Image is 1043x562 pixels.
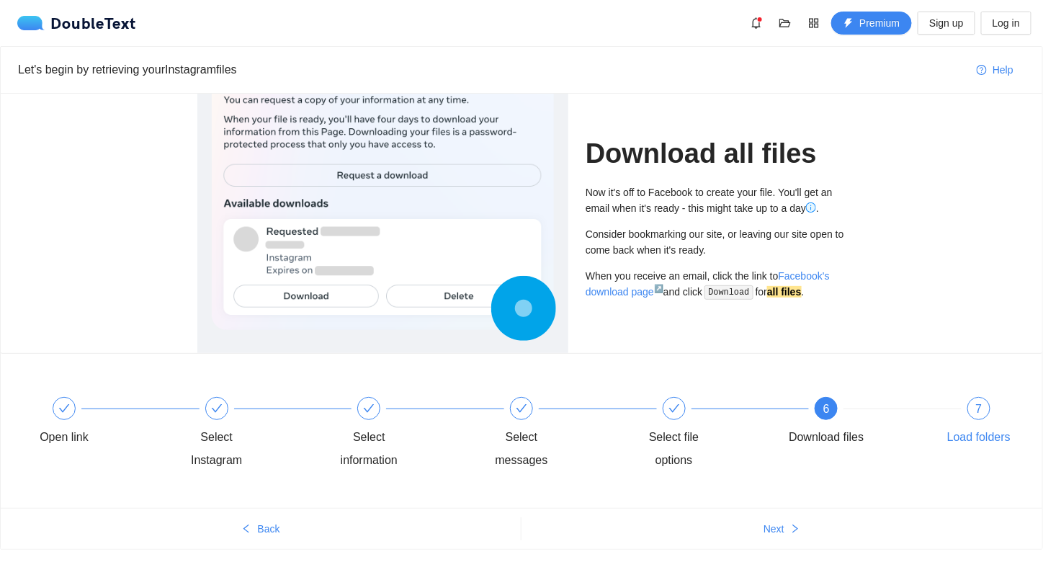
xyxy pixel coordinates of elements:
span: question-circle [977,65,987,76]
span: Sign up [929,15,963,31]
div: Select messages [480,426,563,472]
div: Load folders [947,426,1011,449]
div: Open link [22,397,175,449]
div: Select file options [632,397,785,472]
span: Help [993,62,1013,78]
button: Nextright [521,517,1042,540]
div: Select Instagram [175,426,259,472]
span: check [211,403,223,414]
span: left [241,524,251,535]
span: Next [764,521,784,537]
button: appstore [802,12,825,35]
div: 6Download files [784,397,937,449]
div: Select messages [480,397,632,472]
button: leftBack [1,517,521,540]
a: Facebook's download page↗ [586,270,830,298]
span: info-circle [806,202,816,213]
h1: Download all files [586,137,846,171]
span: check [668,403,680,414]
button: folder-open [774,12,797,35]
div: Select Instagram [175,397,328,472]
span: check [363,403,375,414]
button: question-circleHelp [965,58,1025,81]
button: Log in [981,12,1031,35]
div: Select information [327,397,480,472]
span: bell [746,17,767,29]
div: Consider bookmarking our site, or leaving our site open to come back when it's ready. [586,226,846,258]
div: Select file options [632,426,716,472]
div: Select information [327,426,411,472]
div: Now it's off to Facebook to create your file. You'll get an email when it's ready - this might ta... [586,184,846,216]
span: thunderbolt [843,18,854,30]
span: Premium [859,15,900,31]
code: Download [704,285,754,300]
div: DoubleText [17,16,136,30]
div: Download files [789,426,864,449]
span: 6 [823,403,830,415]
div: Let's begin by retrieving your Instagram files [18,61,965,79]
span: folder-open [774,17,796,29]
div: 7Load folders [937,397,1021,449]
a: logoDoubleText [17,16,136,30]
div: Open link [40,426,89,449]
button: thunderboltPremium [831,12,912,35]
span: check [58,403,70,414]
sup: ↗ [654,284,663,293]
button: Sign up [918,12,975,35]
span: appstore [803,17,825,29]
span: check [516,403,527,414]
span: 7 [976,403,982,415]
span: Log in [993,15,1020,31]
img: logo [17,16,50,30]
span: Back [257,521,279,537]
div: When you receive an email, click the link to and click for . [586,268,846,300]
span: right [790,524,800,535]
strong: all files [767,286,801,298]
button: bell [745,12,768,35]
